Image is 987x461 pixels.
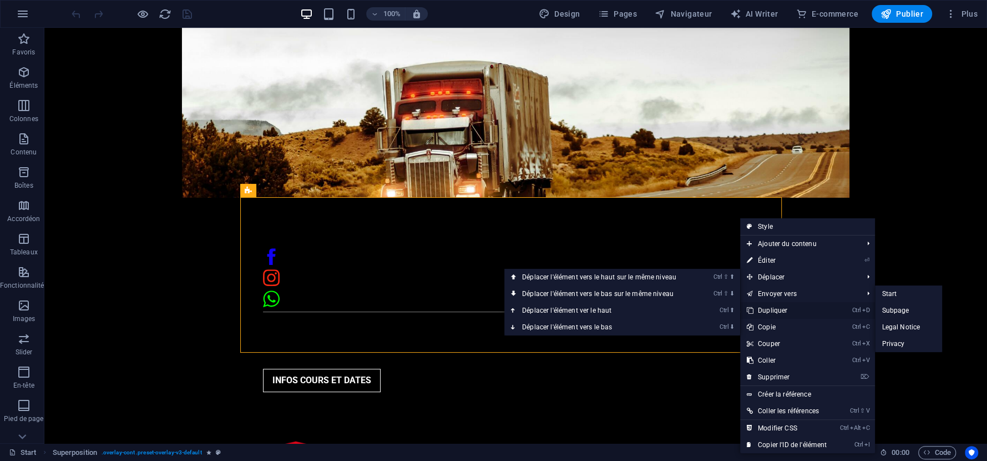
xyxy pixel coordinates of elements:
[923,446,951,459] span: Code
[740,302,833,319] a: CtrlDDupliquer
[13,314,36,323] p: Images
[730,323,735,330] i: ⬇
[852,340,861,347] i: Ctrl
[504,285,699,302] a: Ctrl⇧⬇Déplacer l'élément vers le bas sur le même niveau
[965,446,978,459] button: Usercentrics
[216,449,221,455] i: Cet élément est une présélection personnalisable.
[598,8,637,19] span: Pages
[159,8,171,21] i: Actualiser la page
[740,218,875,235] a: Style
[539,8,580,19] span: Design
[730,290,735,297] i: ⬇
[740,437,833,453] a: CtrlICopier l'ID de l'élément
[880,8,923,19] span: Publier
[740,369,833,385] a: ⌦Supprimer
[852,357,861,364] i: Ctrl
[720,323,728,330] i: Ctrl
[945,8,978,19] span: Plus
[862,307,869,314] i: D
[723,273,728,280] i: ⇧
[941,5,982,23] button: Plus
[11,148,37,157] p: Contenu
[862,424,869,432] i: C
[740,420,833,437] a: CtrlAltCModifier CSS
[861,373,869,380] i: ⌦
[136,7,149,21] button: Cliquez ici pour quitter le mode Aperçu et poursuivre l'édition.
[875,319,942,335] a: Legal Notice
[9,446,37,459] a: Cliquez pour annuler la sélection. Double-cliquez pour ouvrir Pages.
[730,273,735,280] i: ⬆
[12,48,35,57] p: Favoris
[740,235,858,252] span: Ajouter du contenu
[740,269,858,285] span: Déplacer
[158,7,171,21] button: reload
[872,5,932,23] button: Publier
[206,449,211,455] i: Cet élément contient une animation.
[730,8,778,19] span: AI Writer
[723,290,728,297] i: ⇧
[796,8,858,19] span: E-commerce
[899,448,901,457] span: :
[504,269,699,285] a: Ctrl⇧⬆Déplacer l'élément vers le haut sur le même niveau
[791,5,862,23] button: E-commerce
[875,302,942,319] a: Subpage
[852,323,861,330] i: Ctrl
[13,381,34,390] p: En-tête
[875,285,942,302] a: Start
[892,446,909,459] span: 00 00
[740,335,833,352] a: CtrlXCouper
[9,81,38,90] p: Éléments
[862,357,869,364] i: V
[10,248,38,257] p: Tableaux
[534,5,585,23] div: Design (Ctrl+Alt+Y)
[16,348,33,357] p: Slider
[860,407,865,414] i: ⇧
[740,252,833,269] a: ⏎Éditer
[730,307,735,314] i: ⬆
[864,257,869,264] i: ⏎
[14,181,33,190] p: Boîtes
[102,446,202,459] span: . overlay-cont .preset-overlay-v3-default
[383,7,401,21] h6: 100%
[4,414,43,423] p: Pied de page
[53,446,97,459] span: Cliquez pour sélectionner. Double-cliquez pour modifier.
[864,441,869,448] i: I
[504,302,699,319] a: Ctrl⬆Déplacer l'élément ver le haut
[655,8,712,19] span: Navigateur
[918,446,956,459] button: Code
[866,407,869,414] i: V
[594,5,641,23] button: Pages
[412,9,422,19] i: Lors du redimensionnement, ajuster automatiquement le niveau de zoom en fonction de l'appareil sé...
[53,446,221,459] nav: breadcrumb
[880,446,909,459] h6: Durée de la session
[725,5,782,23] button: AI Writer
[840,424,849,432] i: Ctrl
[862,340,869,347] i: X
[740,319,833,335] a: CtrlCCopie
[366,7,406,21] button: 100%
[650,5,716,23] button: Navigateur
[875,335,942,352] a: Privacy
[713,290,722,297] i: Ctrl
[852,307,861,314] i: Ctrl
[850,407,859,414] i: Ctrl
[740,403,833,419] a: Ctrl⇧VColler les références
[7,214,40,223] p: Accordéon
[504,319,699,335] a: Ctrl⬇Déplacer l'élément vers le bas
[534,5,585,23] button: Design
[740,352,833,369] a: CtrlVColler
[720,307,728,314] i: Ctrl
[862,323,869,330] i: C
[740,386,875,403] a: Créer la référence
[9,114,38,123] p: Colonnes
[854,441,863,448] i: Ctrl
[850,424,861,432] i: Alt
[740,285,858,302] a: Envoyer vers
[713,273,722,280] i: Ctrl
